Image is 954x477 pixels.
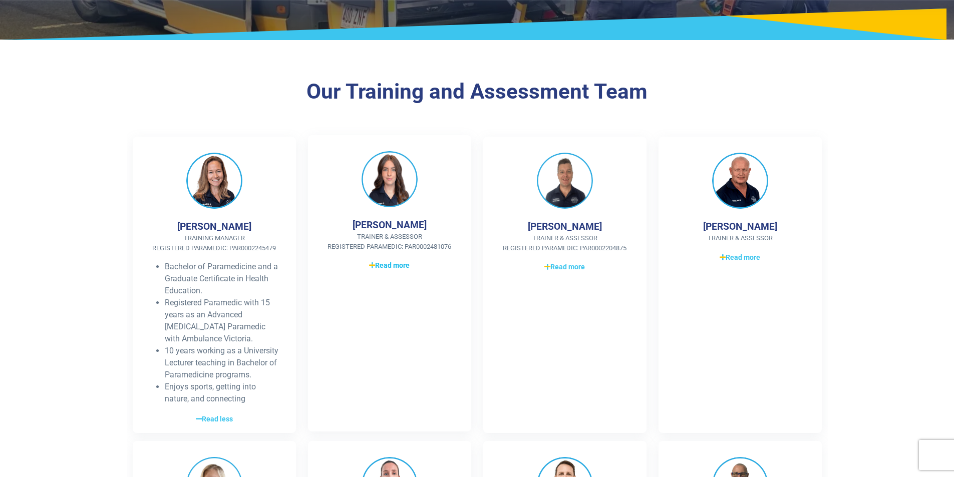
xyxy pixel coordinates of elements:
[353,219,427,231] h4: [PERSON_NAME]
[165,261,280,297] li: Bachelor of Paramedicine and a Graduate Certificate in Health Education.
[369,260,410,271] span: Read more
[149,413,280,425] a: Read less
[675,251,806,263] a: Read more
[324,259,455,271] a: Read more
[196,414,233,424] span: Read less
[720,252,760,263] span: Read more
[186,153,242,209] img: Jaime Wallis
[324,232,455,251] span: Trainer & Assessor Registered Paramedic: PAR0002481076
[149,233,280,253] span: Training Manager Registered Paramedic: PAR0002245479
[499,233,630,253] span: Trainer & Assessor Registered Paramedic: PAR0002204875
[537,153,593,209] img: Chris King
[703,221,777,232] h4: [PERSON_NAME]
[165,381,280,405] li: Enjoys sports, getting into nature, and connecting
[165,297,280,345] li: Registered Paramedic with 15 years as an Advanced [MEDICAL_DATA] Paramedic with Ambulance Victoria.
[184,79,770,105] h3: Our Training and Assessment Team
[177,221,251,232] h4: [PERSON_NAME]
[528,221,602,232] h4: [PERSON_NAME]
[499,261,630,273] a: Read more
[712,153,768,209] img: Jens Hojby
[362,151,418,207] img: Betina Ellul
[544,262,585,272] span: Read more
[165,345,280,381] li: 10 years working as a University Lecturer teaching in Bachelor of Paramedicine programs.
[675,233,806,243] span: Trainer & Assessor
